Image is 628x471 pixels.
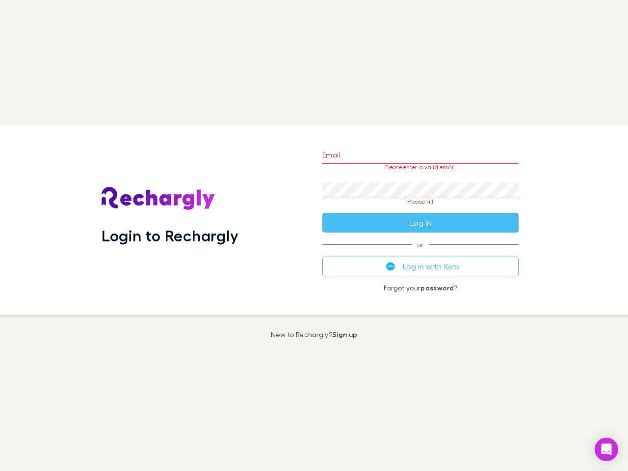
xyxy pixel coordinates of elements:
button: Log in with Xero [322,257,519,276]
img: Rechargly's Logo [102,187,215,210]
p: New to Rechargly? [271,331,358,339]
img: Xero's logo [386,262,395,271]
span: or [322,244,519,245]
a: password [420,284,454,292]
button: Log in [322,213,519,233]
p: Forgot your ? [322,284,519,292]
p: Please fill [322,198,519,205]
a: Sign up [332,330,357,339]
p: Please enter a valid email. [322,164,519,171]
h1: Login to Rechargly [102,226,238,245]
div: Open Intercom Messenger [595,438,618,461]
